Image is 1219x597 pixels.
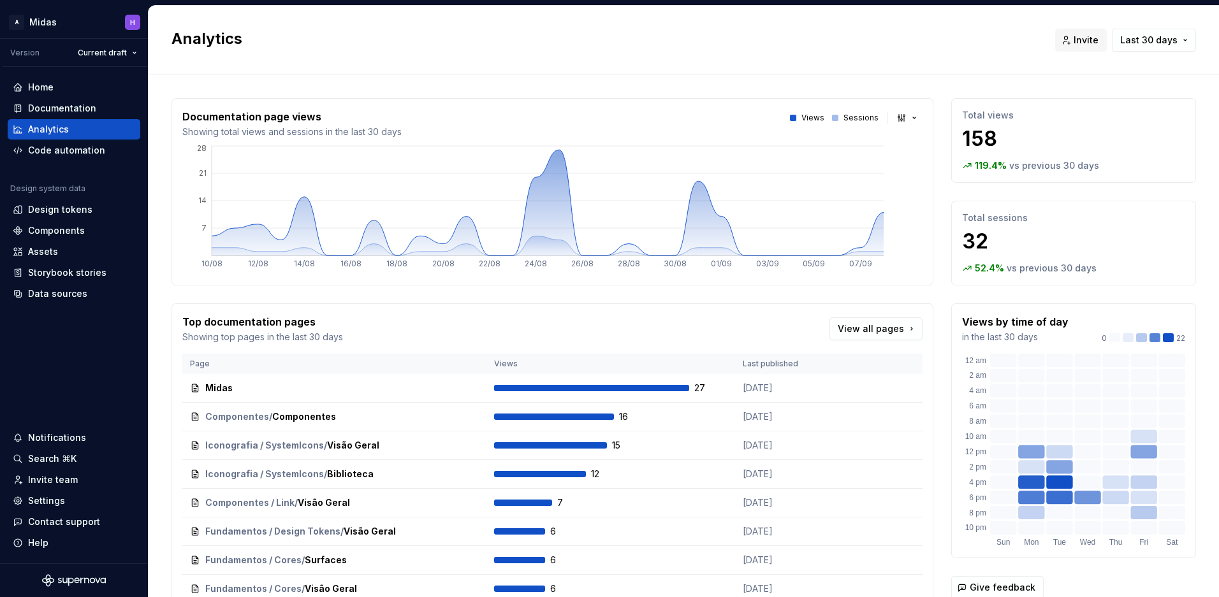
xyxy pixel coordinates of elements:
span: Give feedback [970,581,1035,594]
div: Design system data [10,183,85,194]
th: Last published [735,354,846,374]
text: 10 pm [965,523,986,532]
div: Components [28,224,85,237]
div: Notifications [28,431,86,444]
div: Search ⌘K [28,452,77,465]
span: Current draft [78,48,127,58]
p: [DATE] [743,496,838,509]
span: 7 [557,496,590,509]
button: Search ⌘K [8,449,140,469]
p: Showing total views and sessions in the last 30 days [182,126,402,138]
button: AMidasH [3,8,145,36]
span: Midas [205,382,233,394]
span: / [324,439,327,452]
tspan: 10/08 [201,259,223,268]
text: 6 pm [969,493,986,502]
div: A [9,15,24,30]
tspan: 7 [201,223,207,233]
span: Visão Geral [344,525,396,538]
p: [DATE] [743,439,838,452]
span: / [302,554,305,566]
tspan: 30/08 [664,259,687,268]
tspan: 14/08 [294,259,315,268]
div: Data sources [28,287,87,300]
tspan: 05/09 [803,259,825,268]
tspan: 12/08 [248,259,268,268]
span: Surfaces [305,554,347,566]
p: [DATE] [743,468,838,480]
span: 15 [612,439,645,452]
div: Invite team [28,473,78,486]
p: [DATE] [743,382,838,394]
span: Last 30 days [1120,34,1178,47]
text: Wed [1080,538,1095,547]
text: Mon [1024,538,1039,547]
text: 2 am [969,371,986,380]
a: View all pages [829,317,923,340]
text: 4 pm [969,478,986,487]
tspan: 14 [198,196,207,205]
p: vs previous 30 days [1007,262,1097,275]
p: vs previous 30 days [1009,159,1099,172]
span: 6 [550,582,583,595]
tspan: 21 [199,168,207,178]
div: Contact support [28,515,100,528]
tspan: 26/08 [571,259,594,268]
div: Version [10,48,40,58]
div: Design tokens [28,203,92,216]
span: / [269,410,272,423]
p: in the last 30 days [962,331,1069,343]
tspan: 07/09 [849,259,872,268]
span: Invite [1074,34,1099,47]
p: Showing top pages in the last 30 days [182,331,343,343]
p: Views [801,113,824,123]
span: Visão Geral [327,439,379,452]
text: 8 pm [969,508,986,517]
span: 12 [591,468,624,480]
a: Components [8,220,140,241]
p: [DATE] [743,525,838,538]
div: Home [28,81,54,94]
div: 22 [1102,333,1185,343]
div: Storybook stories [28,266,106,279]
h2: Analytics [172,29,1040,49]
a: Design tokens [8,199,140,220]
span: Iconografia / SystemIcons [205,439,324,452]
a: Documentation [8,98,140,119]
a: Home [8,77,140,97]
a: Code automation [8,140,140,161]
span: 6 [550,525,583,538]
tspan: 28 [197,143,207,153]
tspan: 03/09 [756,259,779,268]
button: Invite [1055,29,1107,52]
span: Iconografia / SystemIcons [205,468,324,480]
text: 12 pm [965,447,986,456]
span: Visão Geral [305,582,357,595]
span: Componentes / Link [205,496,295,509]
p: [DATE] [743,410,838,423]
a: Assets [8,241,140,262]
text: 8 am [969,417,986,426]
div: Documentation [28,102,96,115]
a: Invite team [8,470,140,490]
text: Fri [1139,538,1148,547]
div: H [130,17,135,27]
a: Settings [8,491,140,511]
span: Componentes [272,410,336,423]
text: Tue [1053,538,1067,547]
th: Views [486,354,735,374]
button: Contact support [8,512,140,532]
text: Sun [996,538,1010,547]
p: 52.4 % [975,262,1004,275]
tspan: 20/08 [432,259,455,268]
span: 6 [550,554,583,566]
text: 4 am [969,386,986,395]
tspan: 01/09 [711,259,732,268]
span: View all pages [838,322,904,335]
p: [DATE] [743,554,838,566]
a: Data sources [8,284,140,304]
span: Fundamentos / Cores [205,554,302,566]
div: Analytics [28,123,69,136]
p: Documentation page views [182,109,402,124]
tspan: 18/08 [386,259,407,268]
